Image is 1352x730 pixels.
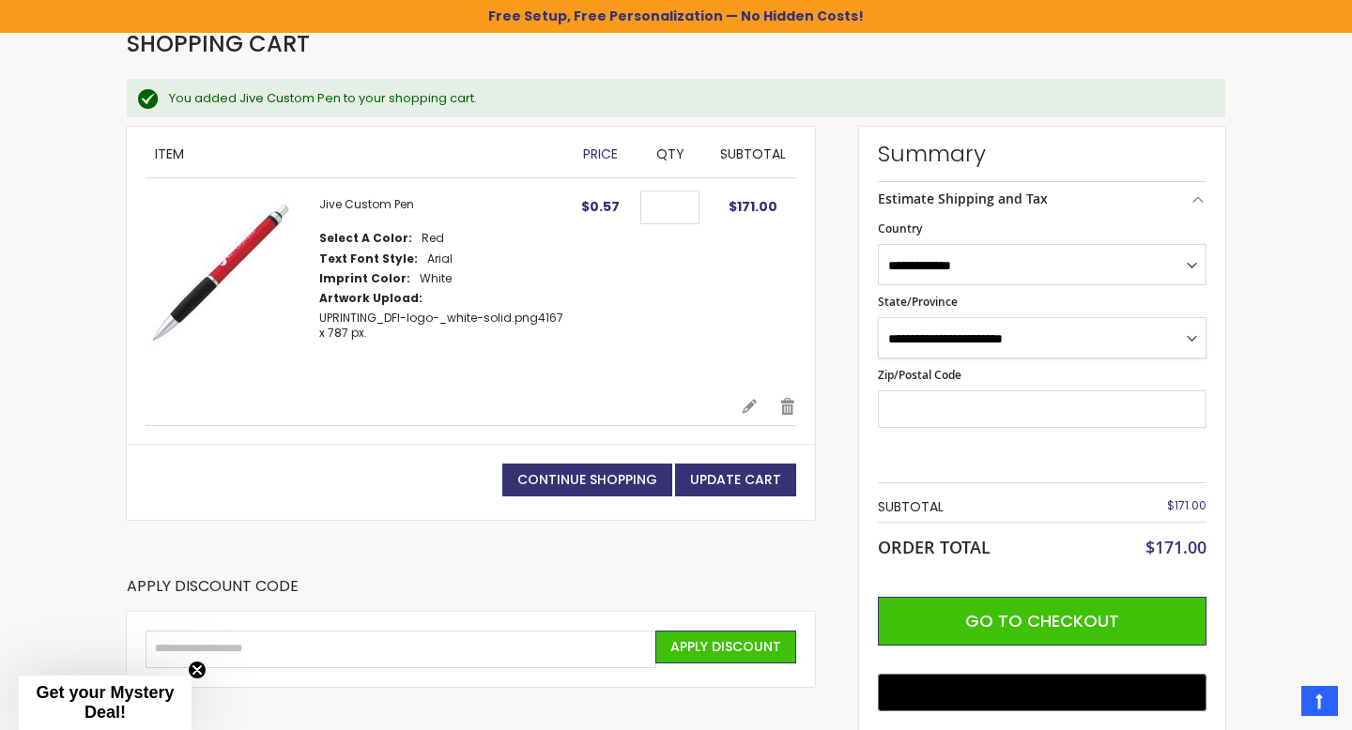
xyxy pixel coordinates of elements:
[420,271,452,286] dd: White
[1197,679,1352,730] iframe: Google Customer Reviews
[127,576,299,611] strong: Apply Discount Code
[422,231,444,246] dd: Red
[675,464,796,496] button: Update Cart
[581,197,620,216] span: $0.57
[729,197,777,216] span: $171.00
[1145,536,1206,558] span: $171.00
[878,190,1048,207] strong: Estimate Shipping and Tax
[319,311,563,341] dd: 4167 x 787 px.
[155,144,184,163] span: Item
[146,197,300,352] img: Jive Custom Pen-Red
[319,231,412,246] dt: Select A Color
[517,470,657,489] span: Continue Shopping
[878,221,922,236] span: Country
[878,674,1206,711] button: Buy with GPay
[19,676,192,730] div: Get your Mystery Deal!Close teaser
[656,144,684,163] span: Qty
[965,609,1119,632] span: Go to Checkout
[427,251,453,266] dd: Arial
[169,90,1206,107] div: You added Jive Custom Pen to your shopping cart.
[878,294,958,310] span: State/Province
[878,367,961,383] span: Zip/Postal Code
[1167,497,1206,513] span: $171.00
[319,310,538,326] a: UPRINTING_DFI-logo-_white-solid.png
[690,470,781,489] span: Update Cart
[583,144,618,163] span: Price
[188,661,207,679] button: Close teaser
[146,197,319,378] a: Jive Custom Pen-Red
[319,291,422,306] dt: Artwork Upload
[878,597,1206,646] button: Go to Checkout
[36,683,174,722] span: Get your Mystery Deal!
[319,271,410,286] dt: Imprint Color
[127,28,310,59] span: Shopping Cart
[878,533,991,558] strong: Order Total
[319,251,418,266] dt: Text Font Style
[502,464,672,496] a: Continue Shopping
[670,637,781,656] span: Apply Discount
[319,196,414,212] a: Jive Custom Pen
[878,139,1206,169] strong: Summary
[720,144,786,163] span: Subtotal
[878,493,1097,522] th: Subtotal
